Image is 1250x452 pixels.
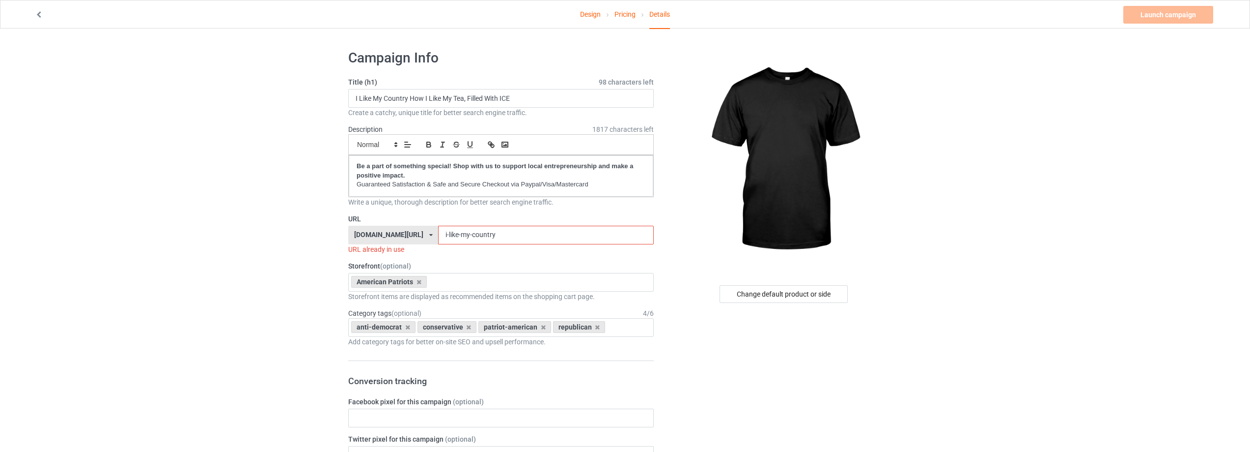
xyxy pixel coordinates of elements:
label: Facebook pixel for this campaign [348,397,654,407]
span: 1817 characters left [592,124,654,134]
div: American Patriots [351,276,427,288]
div: [DOMAIN_NAME][URL] [354,231,423,238]
div: Storefront items are displayed as recommended items on the shopping cart page. [348,292,654,301]
div: anti-democrat [351,321,416,333]
label: Title (h1) [348,77,654,87]
label: Description [348,125,383,133]
label: Storefront [348,261,654,271]
p: Guaranteed Satisfaction & Safe and Secure Checkout via Paypal/Visa/Mastercard [357,180,645,189]
div: 4 / 6 [643,308,654,318]
div: URL already in use [348,244,654,254]
label: URL [348,214,654,224]
a: Pricing [614,0,636,28]
div: republican [553,321,606,333]
span: (optional) [445,435,476,443]
span: 98 characters left [599,77,654,87]
div: Change default product or side [720,285,848,303]
label: Twitter pixel for this campaign [348,434,654,444]
label: Category tags [348,308,421,318]
strong: Be a part of something special! Shop with us to support local entrepreneurship and make a positiv... [357,162,635,179]
div: Details [649,0,670,29]
div: conservative [417,321,477,333]
h1: Campaign Info [348,49,654,67]
span: (optional) [380,262,411,270]
div: patriot-american [478,321,551,333]
a: Design [580,0,601,28]
span: (optional) [391,309,421,317]
div: Create a catchy, unique title for better search engine traffic. [348,108,654,118]
span: (optional) [453,398,484,406]
h3: Conversion tracking [348,375,654,387]
div: Write a unique, thorough description for better search engine traffic. [348,197,654,207]
div: Add category tags for better on-site SEO and upsell performance. [348,337,654,347]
